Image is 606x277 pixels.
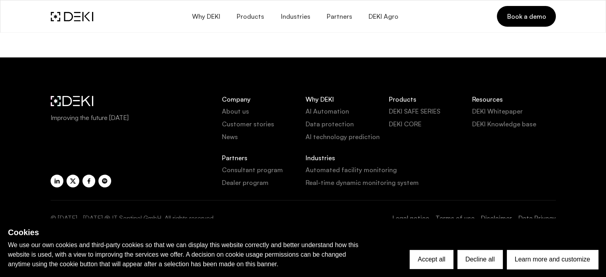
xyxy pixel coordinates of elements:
[410,250,453,269] button: Accept all
[507,250,598,269] button: Learn more and customize
[8,240,367,269] p: We use our own cookies and third-party cookies so that we can display this website correctly and ...
[222,178,305,187] a: Dealer program
[67,175,79,187] a: Share with X
[318,7,360,26] a: Partners
[51,12,93,22] img: DEKI Logo
[305,178,472,187] a: Real-time dynamic monitoring system
[360,7,406,26] a: DEKI Agro
[51,96,213,122] a: DEKI LogoImproving the future [DATE]
[326,13,352,20] span: Partners
[236,13,264,20] span: Products
[305,96,388,103] p: Why DEKI
[222,106,305,116] a: About us
[305,132,388,141] a: AI technology prediction
[222,132,305,141] a: News
[389,106,472,116] a: DEKI SAFE SERIES
[368,13,398,20] span: DEKI Agro
[51,213,215,223] div: © [DATE] - [DATE] @ IT Sentinel GmbH. All rights reserved.
[472,119,555,129] a: DEKI Knowledge base
[222,154,305,162] p: Partners
[457,250,503,269] button: Decline all
[8,226,367,238] h2: Cookies
[272,7,318,26] button: Industries
[305,154,472,162] p: Industries
[506,12,546,21] span: Book a demo
[518,213,556,223] a: Data Privacy
[51,113,213,122] span: Improving the future [DATE]
[222,165,305,175] a: Consultant program
[82,175,95,187] a: Share with Facebook
[472,96,555,103] p: Resources
[472,106,555,116] a: DEKI Whitepaper
[305,165,472,175] a: Automated facility monitoring
[222,96,305,103] p: Company
[51,96,93,106] img: DEKI Logo
[222,119,305,129] a: Customer stories
[497,6,555,27] a: Book a demo
[191,13,220,20] span: Why DEKI
[389,119,472,129] a: DEKI CORE
[389,96,472,103] p: Products
[481,213,512,223] a: Disclaimer
[183,7,228,26] button: Why DEKI
[51,175,63,187] a: Share with LinkedIn
[280,13,310,20] span: Industries
[305,106,388,116] a: AI Automation
[435,213,475,223] a: Terms of use
[228,7,272,26] button: Products
[392,213,429,223] a: Legal notice
[305,119,388,129] a: Data protection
